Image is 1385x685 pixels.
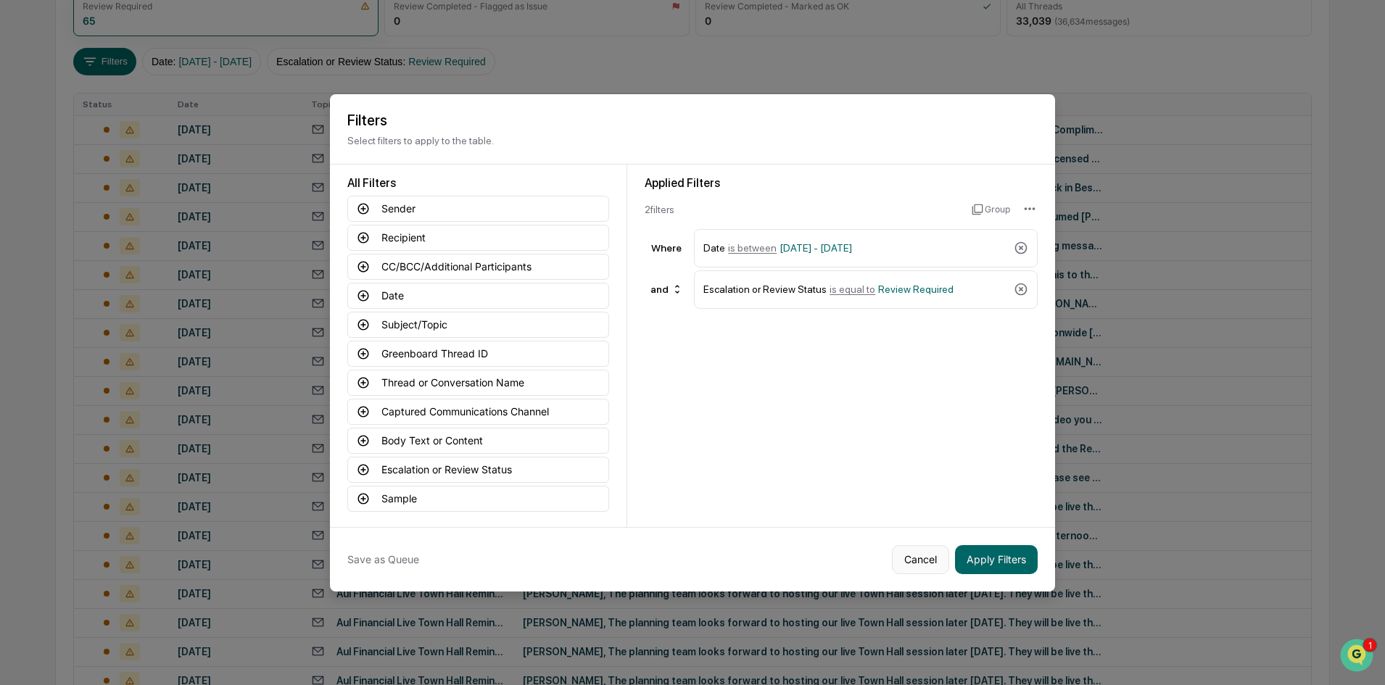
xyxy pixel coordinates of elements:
div: 2 filter s [645,204,960,215]
button: back [15,12,32,29]
img: 8933085812038_c878075ebb4cc5468115_72.jpg [30,557,57,583]
div: All Filters [347,176,609,190]
h2: Filters [347,112,1038,129]
div: Where [645,242,688,254]
button: Greenboard Thread ID [347,341,609,367]
div: We're available if you need us! [65,571,199,583]
div: Applied Filters [645,176,1038,190]
button: Recipient [347,225,609,251]
iframe: Open customer support [1339,637,1378,676]
button: Captured Communications Channel [347,399,609,425]
span: Review Required [878,283,954,295]
span: is equal to [830,283,875,295]
button: Body Text or Content [347,428,609,454]
div: Date [703,236,1008,261]
button: Start new chat [661,561,678,578]
div: Start new chat [65,557,652,571]
button: Sample [347,486,609,512]
p: Select filters to apply to the table. [347,135,1038,146]
div: Escalation or Review Status [703,277,1008,302]
img: 1746055101610-c473b297-6a78-478c-a979-82029cc54cd1 [15,557,41,583]
button: CC/BCC/Additional Participants [347,254,609,280]
span: is between [728,242,777,254]
div: and [645,278,689,301]
img: Go home [38,12,55,29]
span: [DATE] - [DATE] [780,242,852,254]
button: Thread or Conversation Name [347,370,609,396]
button: Subject/Topic [347,312,609,338]
button: Group [972,198,1010,221]
button: Date [347,283,609,309]
button: Save as Queue [347,545,419,574]
button: Escalation or Review Status [347,457,609,483]
button: Apply Filters [955,545,1038,574]
button: Cancel [892,545,949,574]
button: Sender [347,196,609,222]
